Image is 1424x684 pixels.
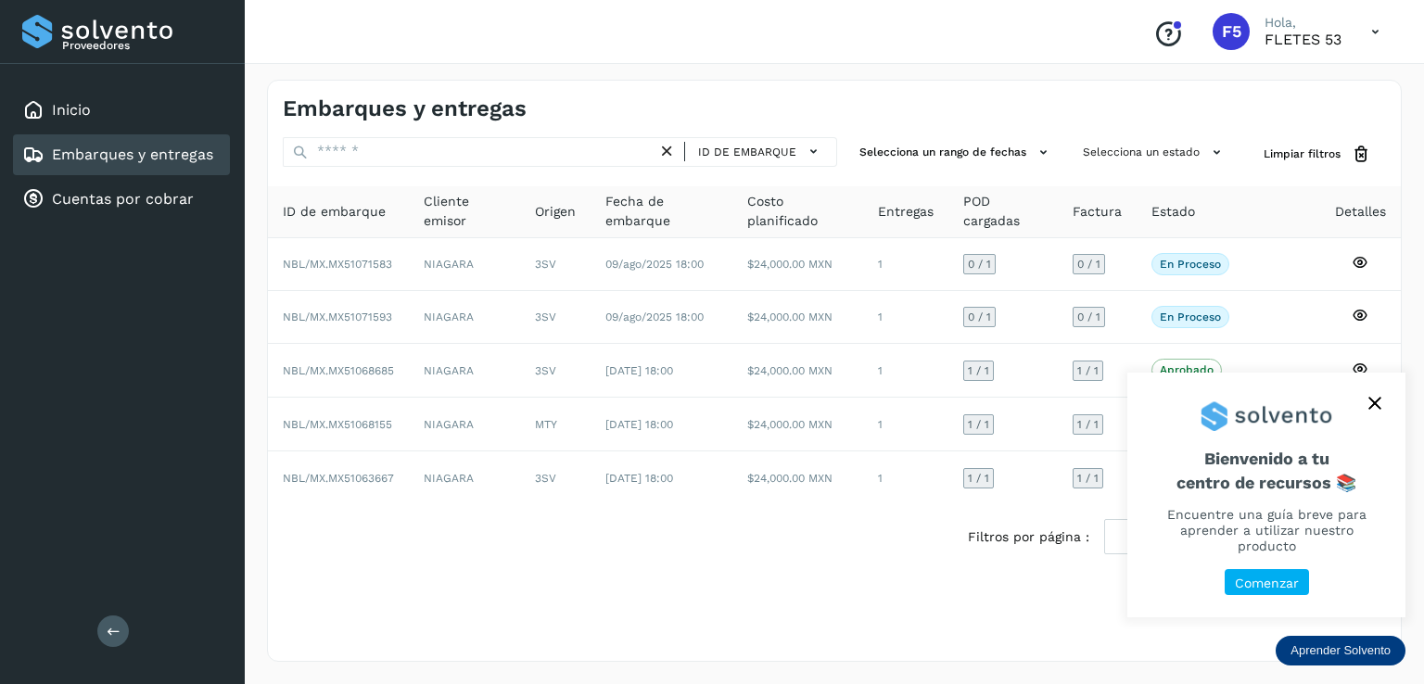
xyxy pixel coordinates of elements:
[963,192,1043,231] span: POD cargadas
[863,291,948,344] td: 1
[968,259,991,270] span: 0 / 1
[1264,146,1341,162] span: Limpiar filtros
[283,258,392,271] span: NBL/MX.MX51071583
[605,472,673,485] span: [DATE] 18:00
[535,202,576,222] span: Origen
[283,310,392,323] span: NBL/MX.MX51071593
[852,137,1061,168] button: Selecciona un rango de fechas
[968,419,989,430] span: 1 / 1
[605,192,718,231] span: Fecha de embarque
[1335,202,1386,222] span: Detalles
[62,39,222,52] p: Proveedores
[52,190,194,208] a: Cuentas por cobrar
[409,238,520,291] td: NIAGARA
[1361,389,1389,417] button: close,
[1290,643,1391,658] p: Aprender Solvento
[693,138,829,165] button: ID de embarque
[1265,15,1341,31] p: Hola,
[409,344,520,397] td: NIAGARA
[1160,310,1221,323] p: En proceso
[409,291,520,344] td: NIAGARA
[1073,202,1122,222] span: Factura
[52,101,91,119] a: Inicio
[520,291,591,344] td: 3SV
[732,238,863,291] td: $24,000.00 MXN
[968,365,989,376] span: 1 / 1
[605,364,673,377] span: [DATE] 18:00
[863,451,948,503] td: 1
[283,472,394,485] span: NBL/MX.MX51063667
[698,144,796,160] span: ID de embarque
[283,95,527,122] h4: Embarques y entregas
[409,451,520,503] td: NIAGARA
[732,398,863,452] td: $24,000.00 MXN
[863,344,948,397] td: 1
[1160,363,1214,376] p: Aprobado
[863,238,948,291] td: 1
[1151,202,1195,222] span: Estado
[13,179,230,220] div: Cuentas por cobrar
[52,146,213,163] a: Embarques y entregas
[1077,365,1099,376] span: 1 / 1
[1077,259,1100,270] span: 0 / 1
[1150,473,1383,493] p: centro de recursos 📚
[968,473,989,484] span: 1 / 1
[520,238,591,291] td: 3SV
[605,418,673,431] span: [DATE] 18:00
[605,258,704,271] span: 09/ago/2025 18:00
[520,398,591,452] td: MTY
[409,398,520,452] td: NIAGARA
[424,192,505,231] span: Cliente emisor
[1160,258,1221,271] p: En proceso
[732,291,863,344] td: $24,000.00 MXN
[1075,137,1234,168] button: Selecciona un estado
[732,344,863,397] td: $24,000.00 MXN
[878,202,934,222] span: Entregas
[1225,569,1309,596] button: Comenzar
[283,364,394,377] span: NBL/MX.MX51068685
[732,451,863,503] td: $24,000.00 MXN
[1127,373,1405,617] div: Aprender Solvento
[1077,419,1099,430] span: 1 / 1
[13,90,230,131] div: Inicio
[863,398,948,452] td: 1
[1150,507,1383,553] p: Encuentre una guía breve para aprender a utilizar nuestro producto
[1077,473,1099,484] span: 1 / 1
[968,311,991,323] span: 0 / 1
[968,527,1089,547] span: Filtros por página :
[13,134,230,175] div: Embarques y entregas
[1265,31,1341,48] p: FLETES 53
[520,451,591,503] td: 3SV
[605,310,704,323] span: 09/ago/2025 18:00
[283,202,386,222] span: ID de embarque
[283,418,392,431] span: NBL/MX.MX51068155
[1249,137,1386,171] button: Limpiar filtros
[1150,449,1383,492] span: Bienvenido a tu
[1077,311,1100,323] span: 0 / 1
[1276,636,1405,665] div: Aprender Solvento
[1235,576,1299,591] p: Comenzar
[520,344,591,397] td: 3SV
[747,192,848,231] span: Costo planificado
